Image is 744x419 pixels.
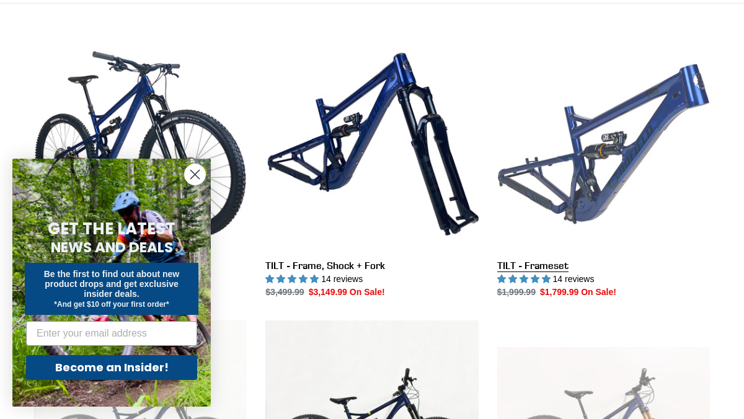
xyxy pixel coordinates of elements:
[51,237,173,257] span: NEWS AND DEALS
[26,355,197,380] button: Become an Insider!
[48,218,175,240] span: GET THE LATEST
[54,300,169,309] span: *And get $10 off your first order*
[184,164,206,185] button: Close dialog
[44,269,180,299] span: Be the first to find out about new product drops and get exclusive insider deals.
[26,321,197,346] input: Enter your email address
